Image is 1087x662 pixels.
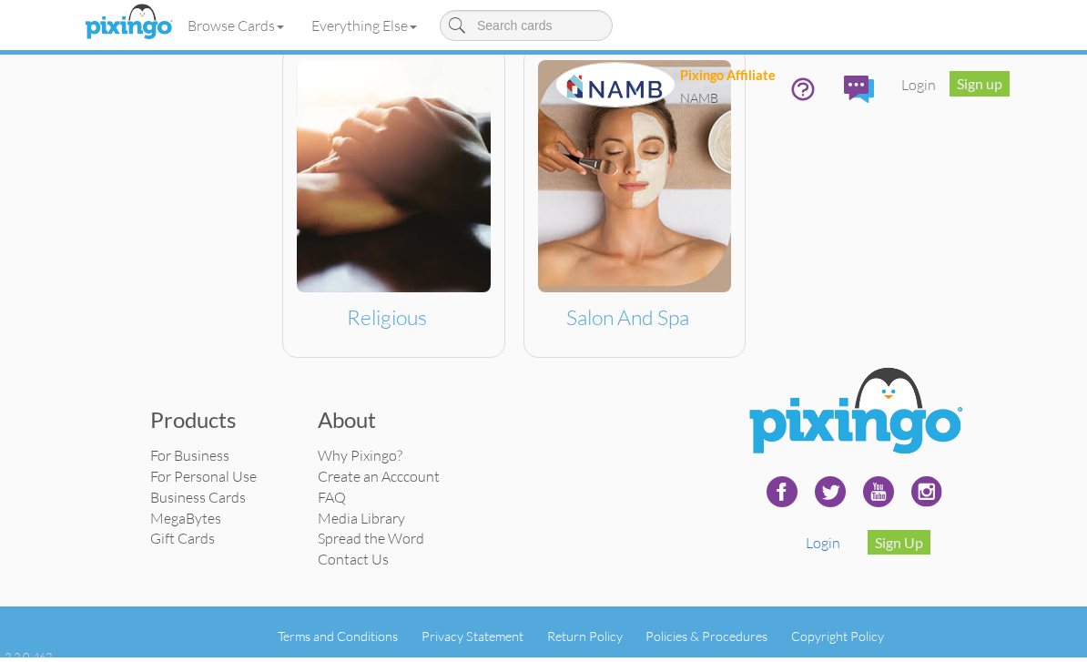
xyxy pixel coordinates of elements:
[174,7,298,53] a: Browse Cards
[844,80,874,107] img: comments.svg
[298,7,431,53] a: Everything Else
[791,633,884,648] a: Copyright Policy
[538,65,732,297] img: salon-and-spa.jpg
[868,535,930,559] a: Sign Up
[318,493,346,511] a: FAQ
[297,65,491,297] img: religious.jpg
[737,362,972,474] img: Pixingo Logo
[318,555,389,573] a: Contact Us
[318,514,405,532] a: Media Library
[680,71,776,90] div: Pixingo Affiliate
[806,538,840,556] a: Login
[80,5,177,50] img: pixingo logo
[318,412,458,436] h3: About
[150,451,229,469] a: For Business
[282,50,505,362] a: Religious
[680,94,776,113] div: NAMB
[440,15,613,46] input: Search cards
[318,534,424,552] a: Spread the Word
[888,66,950,112] a: Login
[422,633,523,648] a: Privacy Statement
[538,311,718,333] h3: Salon and Spa
[318,472,440,490] a: Create an Acccount
[150,493,246,511] a: Business Cards
[150,412,290,436] h3: Products
[318,451,402,469] a: Why Pixingo?
[555,66,676,112] img: 20250613-165939-9d30799bdb56-250.png
[150,534,215,552] a: Gift Cards
[278,633,398,648] a: Terms and Conditions
[808,474,853,519] img: twitter-240.png
[547,633,623,648] a: Return Policy
[645,633,767,648] a: Policies & Procedures
[950,76,1010,101] a: Sign up
[904,474,950,519] img: instagram.svg
[150,514,221,532] a: MegaBytes
[856,474,901,519] img: youtube-240.png
[297,311,477,333] h3: Religious
[523,50,747,362] a: Salon and Spa
[150,472,257,490] a: For Personal Use
[759,474,805,519] img: facebook-240.png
